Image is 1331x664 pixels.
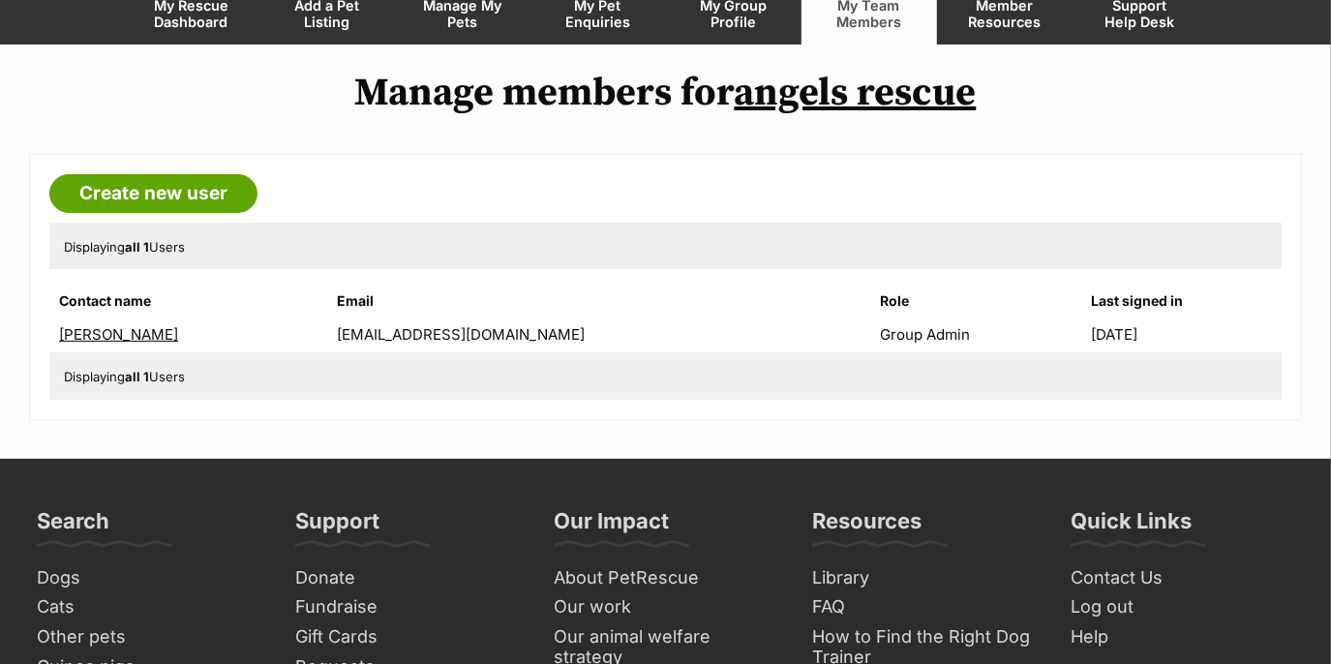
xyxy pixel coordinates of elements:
a: Fundraise [287,592,527,622]
strong: all 1 [125,369,149,384]
h3: Resources [812,507,922,546]
th: Email [329,286,870,317]
td: Group Admin [872,318,1089,350]
th: Contact name [51,286,327,317]
a: Other pets [29,622,268,652]
th: Last signed in [1091,286,1280,317]
h3: Search [37,507,109,546]
a: Help [1063,622,1302,652]
a: Dogs [29,563,268,593]
h3: Our Impact [554,507,669,546]
th: Role [872,286,1089,317]
span: Displaying Users [64,239,185,255]
td: [DATE] [1091,318,1280,350]
a: Donate [287,563,527,593]
a: Cats [29,592,268,622]
a: Gift Cards [287,622,527,652]
a: Create new user [49,174,257,213]
a: [PERSON_NAME] [59,325,178,344]
a: Contact Us [1063,563,1302,593]
a: angels rescue [735,69,977,117]
a: FAQ [804,592,1044,622]
h3: Quick Links [1071,507,1192,546]
a: Library [804,563,1044,593]
h3: Support [295,507,379,546]
a: Our work [546,592,785,622]
strong: all 1 [125,239,149,255]
span: Displaying Users [64,369,185,384]
td: [EMAIL_ADDRESS][DOMAIN_NAME] [329,318,870,350]
a: About PetRescue [546,563,785,593]
a: Log out [1063,592,1302,622]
